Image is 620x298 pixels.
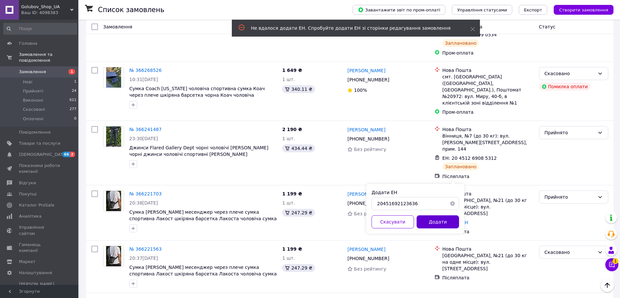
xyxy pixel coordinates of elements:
span: 1 шт. [282,200,295,206]
span: Завантажити звіт по пром-оплаті [358,7,440,13]
span: Відгуки [19,180,36,186]
div: Не вдалося додати ЕН. Спробуйте додати ЕН зі сторінки редагування замовлення [251,25,454,31]
span: Каталог ProSale [19,202,54,208]
button: Наверх [600,278,614,292]
div: Нова Пошта [442,67,534,74]
span: Замовлення [19,69,46,75]
a: Сумка Coach [US_STATE] чоловіча спортивна сумка Коач через плече шкіряна барсетка чорна Коач чоло... [129,86,265,98]
span: Маркет [19,259,36,265]
div: Пром-оплата [442,50,534,56]
span: Експорт [524,8,542,12]
span: Головна [19,41,37,46]
div: Післяплата [442,228,534,235]
span: Скасовані [23,107,45,112]
button: Управління статусами [452,5,512,15]
span: 0 [74,116,76,122]
a: Створити замовлення [547,7,613,12]
a: Фото товару [103,246,124,267]
div: Нова Пошта [442,190,534,197]
span: Налаштування [19,270,52,276]
span: Без рейтингу [354,266,386,272]
span: Джинси Flared Gallery Dept чорні чоловічі [PERSON_NAME] чорні джинси чоловічі спортивні [PERSON_N... [129,145,268,157]
div: Заплановано [442,39,479,47]
span: 1 [612,258,618,264]
a: Фото товару [103,190,124,211]
span: 1 шт. [282,136,295,141]
span: Сумка [PERSON_NAME] месенджер через плече сумка спортивна Лакост шкіряна барсетка Лакоста чоловіч... [129,265,277,283]
a: № 366268526 [129,68,162,73]
button: Додати [417,215,459,228]
span: 1 199 ₴ [282,246,302,252]
div: 247.29 ₴ [282,264,315,272]
a: [PERSON_NAME] [347,191,385,197]
span: 1 [69,69,75,74]
span: 10:31[DATE] [129,77,158,82]
span: Без рейтингу [354,211,386,216]
span: Гаманець компанії [19,242,60,254]
div: [PHONE_NUMBER] [346,199,390,208]
button: Завантажити звіт по пром-оплаті [353,5,445,15]
span: ЕН: 20 4512 6908 5312 [442,156,497,161]
button: Експорт [519,5,548,15]
span: Golubov_Shop_UA [21,4,70,10]
div: [GEOGRAPHIC_DATA], №21 (до 30 кг на одне місце): вул. [STREET_ADDRESS] [442,252,534,272]
span: Статус [539,24,556,29]
a: Фото товару [103,67,124,88]
div: Прийнято [545,193,595,201]
div: Заплановано [442,163,479,171]
div: [GEOGRAPHIC_DATA], №21 (до 30 кг на одне місце): вул. [STREET_ADDRESS] [442,197,534,217]
span: Покупці [19,191,37,197]
a: Сумка [PERSON_NAME] месенджер через плече сумка спортивна Лакост шкіряна барсетка Лакоста чоловіч... [129,209,277,228]
button: Очистить [446,197,459,210]
div: Післяплата [442,173,534,180]
span: [DEMOGRAPHIC_DATA] [19,152,67,157]
h1: Список замовлень [98,6,164,14]
div: 340.11 ₴ [282,85,315,93]
span: 1 шт. [282,77,295,82]
span: 23:30[DATE] [129,136,158,141]
span: Повідомлення [19,129,51,135]
span: Замовлення та повідомлення [19,52,78,63]
span: 24 [72,88,76,94]
img: Фото товару [106,67,121,88]
div: Прийнято [545,129,595,136]
span: Показники роботи компанії [19,163,60,174]
span: 1 шт. [282,256,295,261]
span: 1 199 ₴ [282,191,302,196]
div: Помилка оплати [539,83,591,91]
span: Управління статусами [457,8,507,12]
label: Додати ЕН [372,190,397,195]
span: 20:37[DATE] [129,256,158,261]
img: Фото товару [106,191,121,211]
a: № 366221703 [129,191,162,196]
img: Фото товару [106,246,121,266]
a: [PERSON_NAME] [347,126,385,133]
span: Виконані [23,97,43,103]
div: Післяплата [442,274,534,281]
span: 611 [70,97,76,103]
div: смт. [GEOGRAPHIC_DATA] ([GEOGRAPHIC_DATA], [GEOGRAPHIC_DATA].), Поштомат №20972: вул. Миру, 40-б,... [442,74,534,106]
span: 20:38[DATE] [129,200,158,206]
span: 1 [74,79,76,85]
a: [PERSON_NAME] [347,67,385,74]
span: Створити замовлення [559,8,608,12]
a: № 366241487 [129,127,162,132]
div: [PHONE_NUMBER] [346,254,390,263]
span: Товари та послуги [19,141,60,146]
span: Замовлення [103,24,132,29]
button: Створити замовлення [554,5,613,15]
div: 247.29 ₴ [282,209,315,217]
div: [PHONE_NUMBER] [346,134,390,143]
div: Скасовано [545,249,595,256]
span: 2 [70,152,75,157]
button: Чат з покупцем1 [605,258,618,271]
a: № 366221563 [129,246,162,252]
div: 434.44 ₴ [282,144,315,152]
span: 1 649 ₴ [282,68,302,73]
div: Нова Пошта [442,126,534,133]
div: Скасовано [545,70,595,77]
div: [PHONE_NUMBER] [346,75,390,84]
a: [PERSON_NAME] [347,246,385,253]
span: Аналітика [19,213,41,219]
img: Фото товару [106,126,121,147]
